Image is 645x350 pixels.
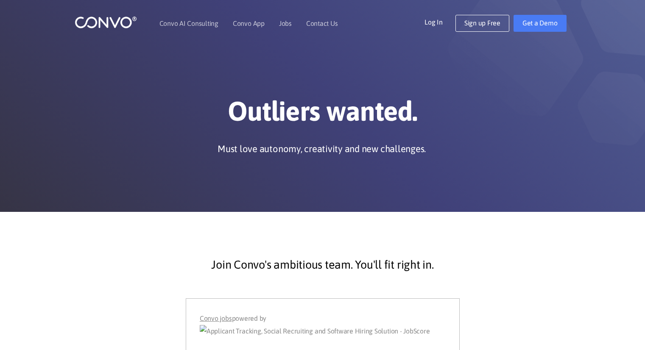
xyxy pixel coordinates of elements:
[455,15,509,32] a: Sign up Free
[87,95,558,134] h1: Outliers wanted.
[514,15,567,32] a: Get a Demo
[218,142,426,155] p: Must love autonomy, creativity and new challenges.
[200,325,430,338] img: Applicant Tracking, Social Recruiting and Software Hiring Solution - JobScore
[233,20,265,27] a: Convo App
[200,312,445,338] div: powered by
[306,20,338,27] a: Contact Us
[94,254,552,275] p: Join Convo's ambitious team. You'll fit right in.
[424,15,455,28] a: Log In
[200,312,232,325] a: Convo jobs
[75,16,137,29] img: logo_1.png
[159,20,218,27] a: Convo AI Consulting
[279,20,292,27] a: Jobs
